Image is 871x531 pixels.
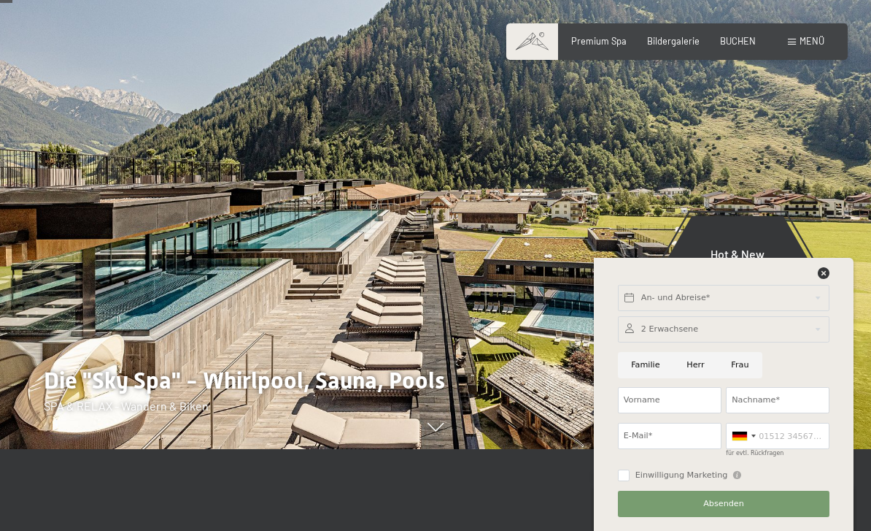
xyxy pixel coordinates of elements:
[726,423,829,449] input: 01512 3456789
[635,470,728,481] span: Einwilligung Marketing
[703,498,744,510] span: Absenden
[720,35,756,47] a: BUCHEN
[711,247,764,261] span: Hot & New
[727,424,760,448] div: Germany (Deutschland): +49
[645,215,830,376] a: Hot & New Sky Spa mit 23m Infinity Pool, großem Whirlpool und Sky-Sauna, Sauna Outdoor Lounge, ne...
[571,35,627,47] a: Premium Spa
[800,35,824,47] span: Menü
[647,35,700,47] a: Bildergalerie
[726,450,783,456] label: für evtl. Rückfragen
[618,491,829,517] button: Absenden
